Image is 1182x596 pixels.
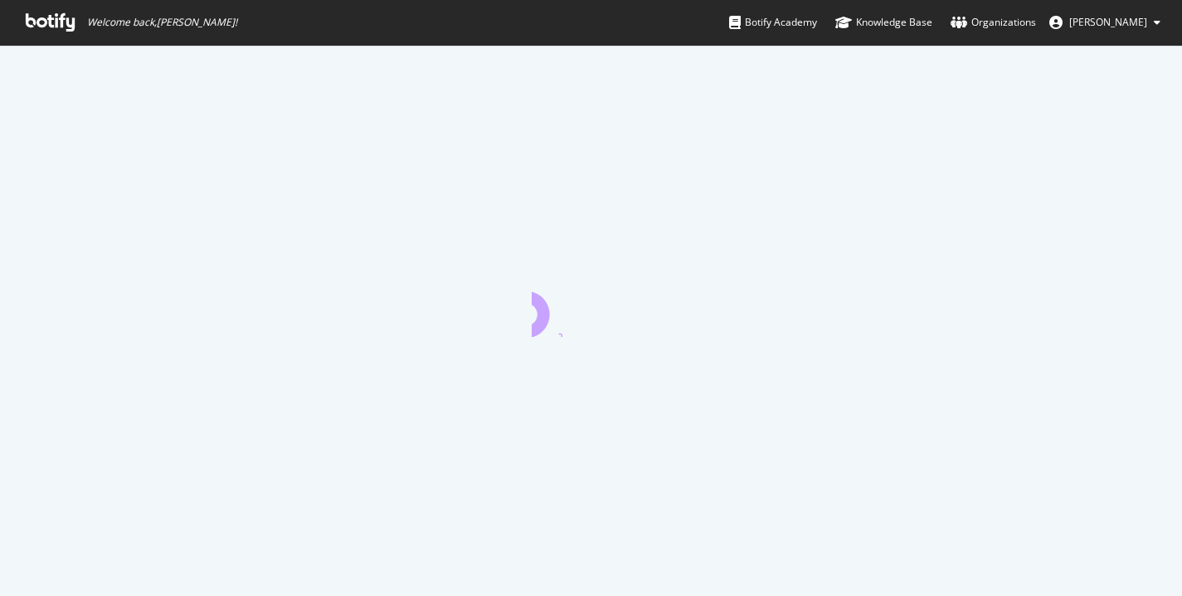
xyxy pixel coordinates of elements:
span: Welcome back, [PERSON_NAME] ! [87,16,237,29]
div: Organizations [951,14,1036,31]
div: Knowledge Base [835,14,932,31]
div: Botify Academy [729,14,817,31]
div: animation [532,277,651,337]
span: Ryan Kibbe [1069,15,1147,29]
button: [PERSON_NAME] [1036,9,1174,36]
